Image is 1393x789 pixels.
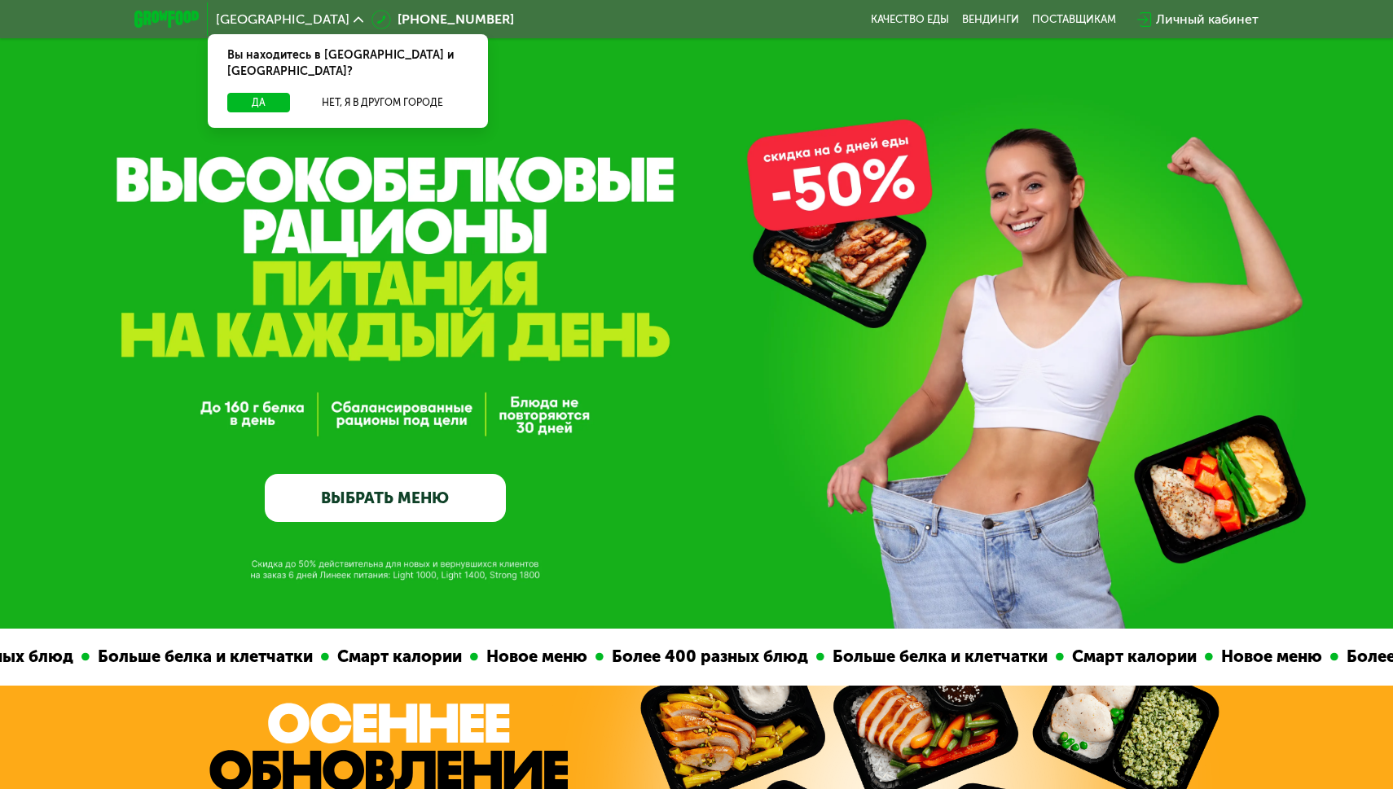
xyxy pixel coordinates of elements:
div: поставщикам [1032,13,1116,26]
div: Больше белка и клетчатки [87,644,319,669]
div: Больше белка и клетчатки [822,644,1053,669]
a: [PHONE_NUMBER] [371,10,514,29]
div: Вы находитесь в [GEOGRAPHIC_DATA] и [GEOGRAPHIC_DATA]? [208,34,488,93]
span: [GEOGRAPHIC_DATA] [216,13,349,26]
div: Смарт калории [1061,644,1202,669]
a: Вендинги [962,13,1019,26]
div: Личный кабинет [1156,10,1259,29]
button: Да [227,93,290,112]
a: Качество еды [871,13,949,26]
div: Более 400 разных блюд [601,644,814,669]
div: Смарт калории [327,644,468,669]
div: Новое меню [1211,644,1328,669]
button: Нет, я в другом городе [297,93,468,112]
a: ВЫБРАТЬ МЕНЮ [265,474,506,522]
div: Новое меню [476,644,593,669]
